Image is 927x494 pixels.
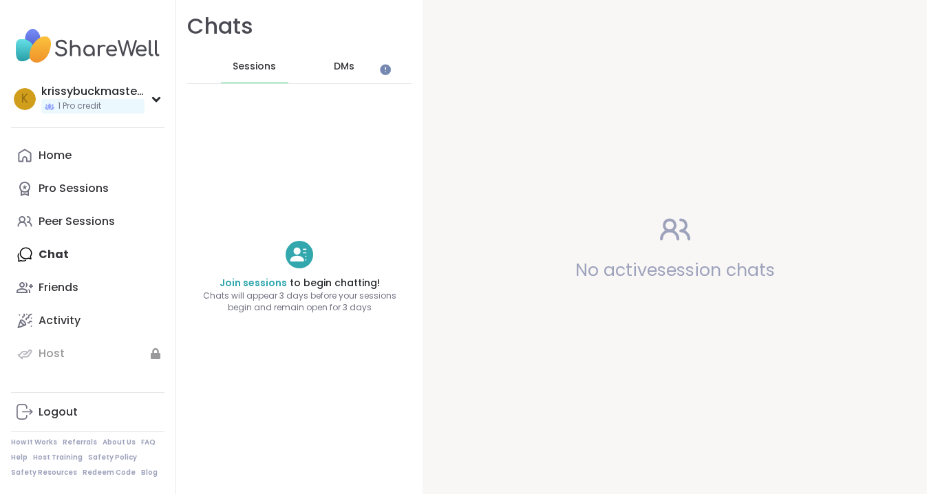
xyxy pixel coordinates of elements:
[334,60,354,74] span: DMs
[11,304,164,337] a: Activity
[63,438,97,447] a: Referrals
[83,468,136,477] a: Redeem Code
[11,205,164,238] a: Peer Sessions
[39,148,72,163] div: Home
[220,276,287,290] a: Join sessions
[11,453,28,462] a: Help
[88,453,137,462] a: Safety Policy
[39,280,78,295] div: Friends
[39,214,115,229] div: Peer Sessions
[21,90,28,108] span: k
[141,468,158,477] a: Blog
[11,139,164,172] a: Home
[11,438,57,447] a: How It Works
[39,313,81,328] div: Activity
[11,468,77,477] a: Safety Resources
[11,172,164,205] a: Pro Sessions
[575,258,775,282] span: No active session chats
[187,11,253,42] h1: Chats
[33,453,83,462] a: Host Training
[103,438,136,447] a: About Us
[380,64,391,75] iframe: Spotlight
[11,22,164,70] img: ShareWell Nav Logo
[39,181,109,196] div: Pro Sessions
[11,396,164,429] a: Logout
[39,405,78,420] div: Logout
[11,337,164,370] a: Host
[41,84,145,99] div: krissybuckmaster79
[176,290,423,314] span: Chats will appear 3 days before your sessions begin and remain open for 3 days
[11,271,164,304] a: Friends
[141,438,156,447] a: FAQ
[39,346,65,361] div: Host
[176,277,423,290] h4: to begin chatting!
[233,60,276,74] span: Sessions
[58,100,101,112] span: 1 Pro credit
